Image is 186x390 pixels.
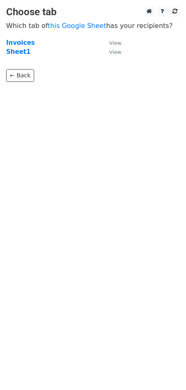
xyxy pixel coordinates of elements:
a: this Google Sheet [48,22,106,30]
a: View [101,48,121,56]
small: View [109,40,121,46]
p: Which tab of has your recipients? [6,21,180,30]
h3: Choose tab [6,6,180,18]
a: ← Back [6,69,34,82]
a: Sheet1 [6,48,30,56]
small: View [109,49,121,55]
a: Invoices [6,39,35,46]
a: View [101,39,121,46]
